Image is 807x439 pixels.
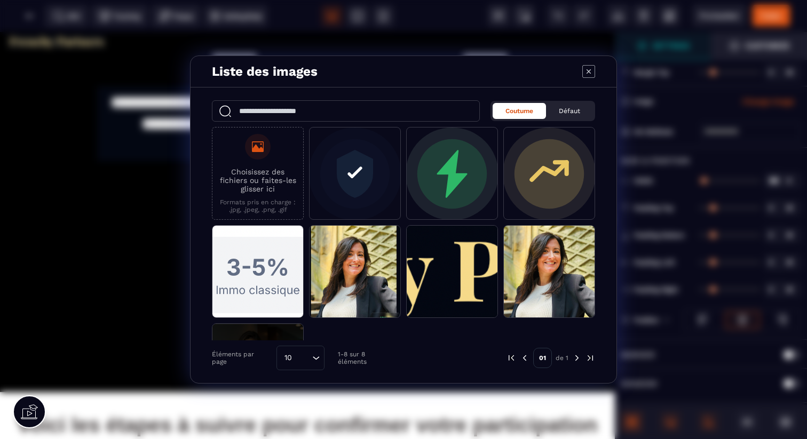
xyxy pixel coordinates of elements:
p: Formats pris en charge : .jpg, .jpeg, .png, .gif [218,198,298,213]
p: 1-8 sur 8 éléments [338,350,396,365]
img: prev [520,353,529,363]
p: Éléments par page [212,350,271,365]
span: Coutume [505,107,533,115]
img: f2a3730b544469f405c58ab4be6274e8_Capture_d%E2%80%99e%CC%81cran_2025-09-01_a%CC%80_20.57.27.png [8,3,105,16]
p: Choisissez des fichiers ou faites-les glisser ici [218,167,298,193]
h1: Voici les étapes à suivre pour confirmer votre participation à l’atelier : [16,376,599,434]
p: 01 [533,348,552,368]
img: next [572,353,582,363]
img: prev [507,353,516,363]
input: Search for option [296,352,310,364]
h4: Liste des images [212,64,318,79]
img: next [586,353,595,363]
p: de 1 [556,354,568,362]
div: Search for option [276,346,325,370]
span: 10 [281,352,296,364]
span: Défaut [559,107,580,115]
